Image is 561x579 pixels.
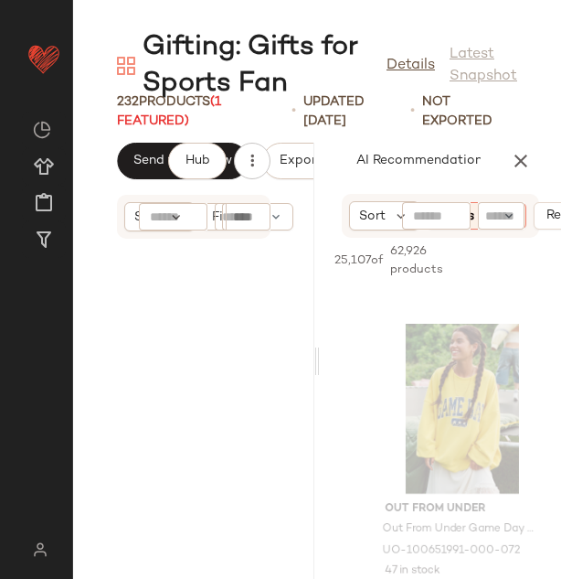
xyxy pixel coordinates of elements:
[390,243,471,279] span: 62,926 products
[132,154,232,168] span: Send for Review
[117,57,135,75] img: svg%3e
[383,543,521,560] span: UO-100651991-000-072
[134,208,161,227] span: Sort
[383,521,538,538] span: Out From Under Game Day Collegiate Graphic Crew Neck Sweatshirt in Yellow, Women's at Urban Outfi...
[22,542,58,557] img: svg%3e
[117,29,386,102] div: Gifting: Gifts for Sports Fan
[334,252,383,271] span: 25,107 of
[386,55,435,77] a: Details
[359,207,386,226] span: Sort
[303,92,403,131] p: updated [DATE]
[422,92,517,131] p: Not Exported
[291,101,296,123] span: •
[168,143,227,179] button: Hub
[26,40,62,77] img: heart_red.DM2ytmEG.svg
[410,101,415,123] span: •
[355,154,489,168] span: AI Recommendations
[33,121,51,139] img: svg%3e
[117,143,248,179] button: Send for Review
[117,92,284,131] div: Products
[370,324,555,494] img: 100651991_072_b
[117,95,139,109] span: 232
[185,154,210,168] span: Hub
[278,154,321,168] span: Export
[385,501,540,518] span: Out From Under
[262,143,336,179] button: Export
